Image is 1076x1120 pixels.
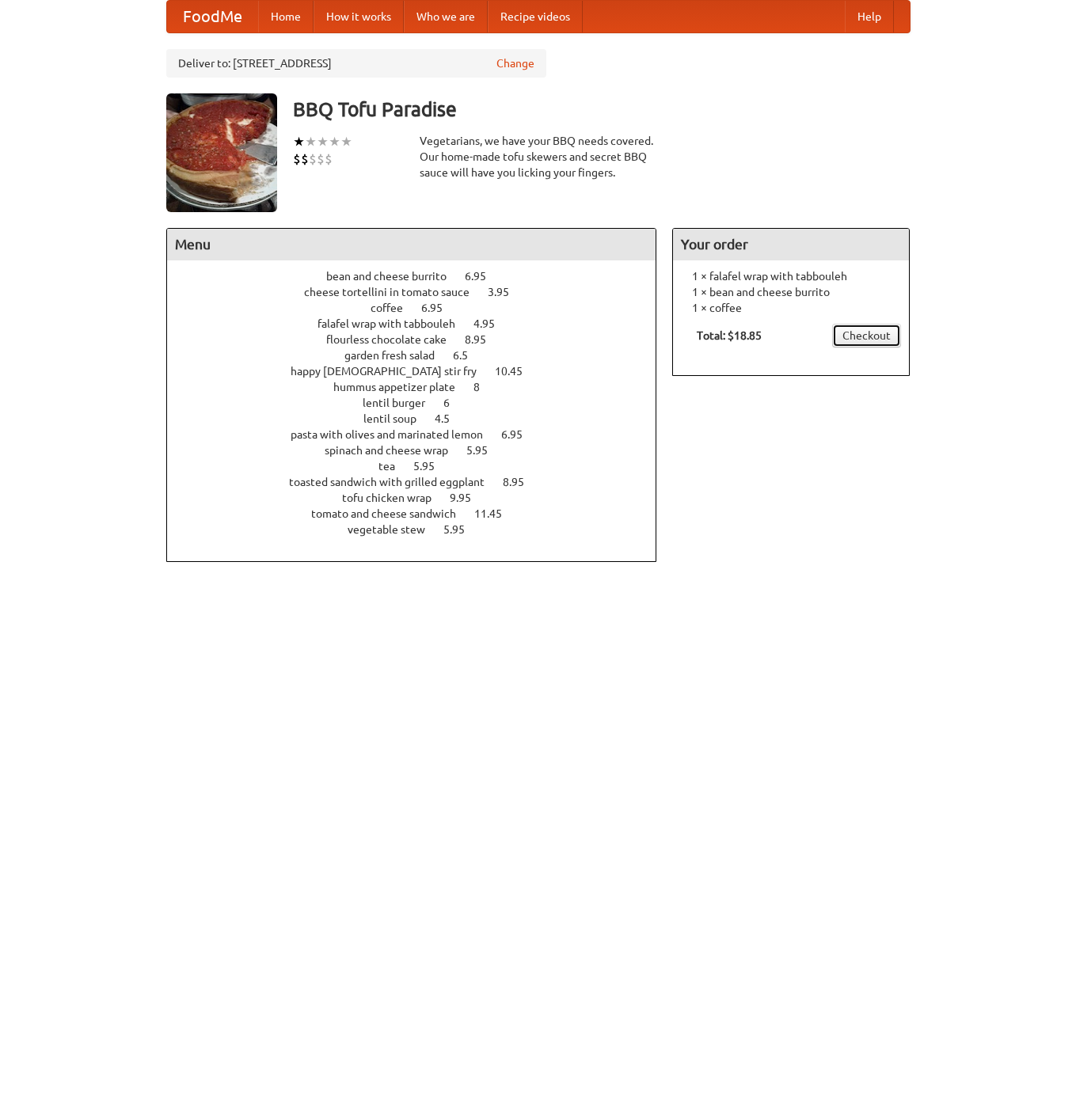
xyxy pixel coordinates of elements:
[317,317,471,330] span: falafel wrap with tabbouleh
[167,229,656,260] h4: Menu
[473,381,496,393] span: 8
[363,397,441,409] span: lentil burger
[301,150,309,168] li: $
[305,133,317,150] li: ★
[697,329,762,342] b: Total: $18.85
[333,381,471,393] span: hummus appetizer plate
[420,133,657,180] div: Vegetarians, we have your BBQ needs covered. Our home-made tofu skewers and secret BBQ sauce will...
[325,444,464,457] span: spinach and cheese wrap
[501,428,538,441] span: 6.95
[326,333,462,346] span: flourless chocolate cake
[166,93,277,212] img: angular.jpg
[832,324,901,347] a: Checkout
[317,133,329,150] li: ★
[329,133,340,150] li: ★
[378,460,411,473] span: tea
[348,523,441,536] span: vegetable stew
[673,229,909,260] h4: Your order
[309,150,317,168] li: $
[293,133,305,150] li: ★
[291,365,492,378] span: happy [DEMOGRAPHIC_DATA] stir fry
[371,302,472,314] a: coffee 6.95
[289,476,500,488] span: toasted sandwich with grilled eggplant
[348,523,494,536] a: vegetable stew 5.95
[325,150,333,168] li: $
[293,150,301,168] li: $
[326,270,462,283] span: bean and cheese burrito
[363,397,479,409] a: lentil burger 6
[317,317,524,330] a: falafel wrap with tabbouleh 4.95
[371,302,419,314] span: coffee
[291,428,552,441] a: pasta with olives and marinated lemon 6.95
[474,507,518,520] span: 11.45
[488,1,583,32] a: Recipe videos
[496,55,534,71] a: Change
[845,1,894,32] a: Help
[258,1,314,32] a: Home
[503,476,540,488] span: 8.95
[465,270,502,283] span: 6.95
[342,492,500,504] a: tofu chicken wrap 9.95
[404,1,488,32] a: Who we are
[681,284,901,300] li: 1 × bean and cheese burrito
[344,349,451,362] span: garden fresh salad
[311,507,531,520] a: tomato and cheese sandwich 11.45
[421,302,458,314] span: 6.95
[291,365,552,378] a: happy [DEMOGRAPHIC_DATA] stir fry 10.45
[488,286,525,298] span: 3.95
[166,49,546,78] div: Deliver to: [STREET_ADDRESS]
[325,444,517,457] a: spinach and cheese wrap 5.95
[363,412,432,425] span: lentil soup
[435,412,466,425] span: 4.5
[495,365,538,378] span: 10.45
[291,428,499,441] span: pasta with olives and marinated lemon
[466,444,504,457] span: 5.95
[378,460,464,473] a: tea 5.95
[311,507,472,520] span: tomato and cheese sandwich
[333,381,509,393] a: hummus appetizer plate 8
[681,300,901,316] li: 1 × coffee
[465,333,502,346] span: 8.95
[443,397,466,409] span: 6
[413,460,451,473] span: 5.95
[304,286,485,298] span: cheese tortellini in tomato sauce
[342,492,447,504] span: tofu chicken wrap
[314,1,404,32] a: How it works
[344,349,497,362] a: garden fresh salad 6.5
[304,286,538,298] a: cheese tortellini in tomato sauce 3.95
[453,349,484,362] span: 6.5
[363,412,479,425] a: lentil soup 4.5
[289,476,553,488] a: toasted sandwich with grilled eggplant 8.95
[340,133,352,150] li: ★
[167,1,258,32] a: FoodMe
[317,150,325,168] li: $
[443,523,481,536] span: 5.95
[473,317,511,330] span: 4.95
[326,333,515,346] a: flourless chocolate cake 8.95
[326,270,515,283] a: bean and cheese burrito 6.95
[293,93,911,125] h3: BBQ Tofu Paradise
[450,492,487,504] span: 9.95
[681,268,901,284] li: 1 × falafel wrap with tabbouleh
